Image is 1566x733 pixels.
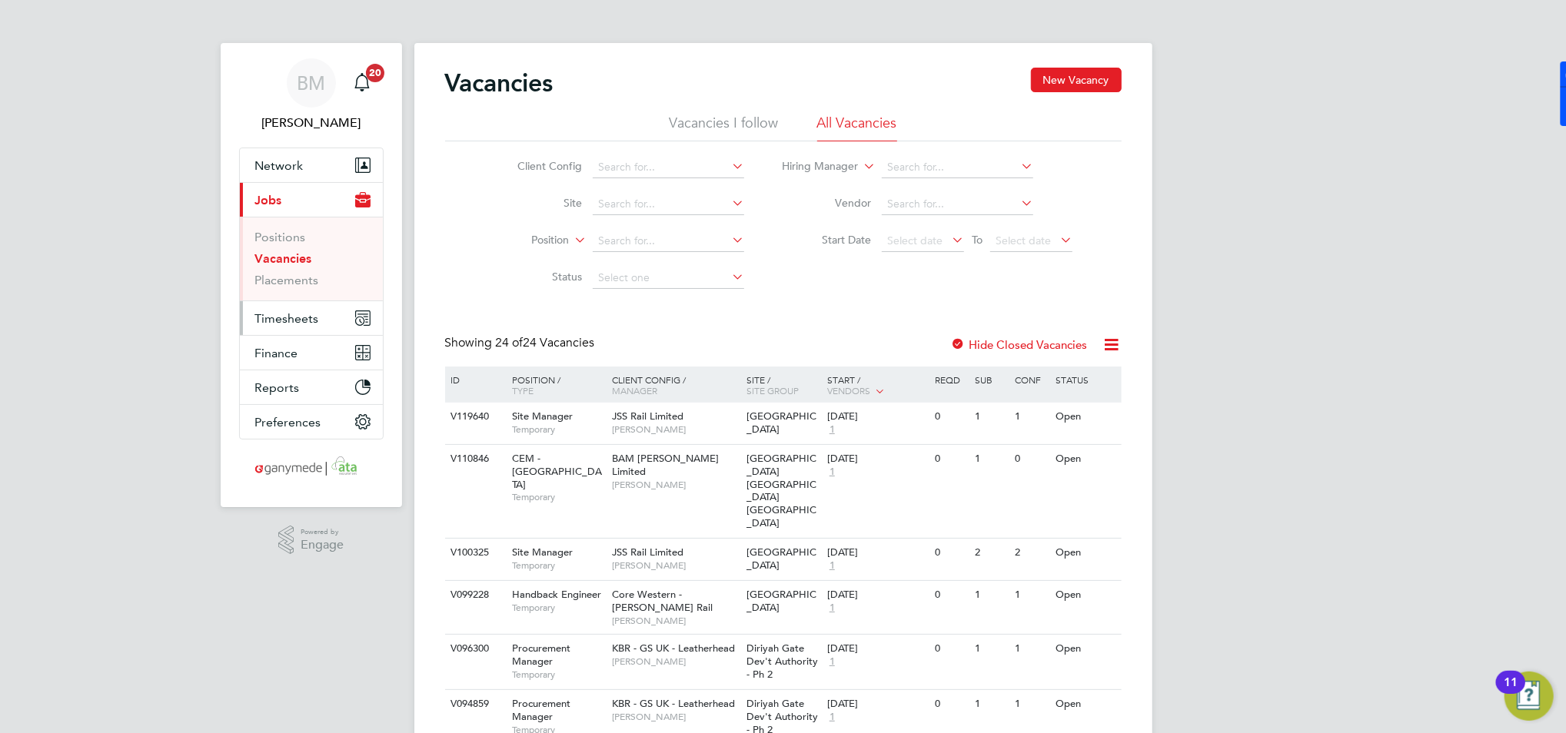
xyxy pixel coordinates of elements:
[255,193,282,207] span: Jobs
[612,546,683,559] span: JSS Rail Limited
[301,539,344,552] span: Engage
[931,366,971,393] div: Reqd
[746,546,816,572] span: [GEOGRAPHIC_DATA]
[255,158,304,173] span: Network
[445,68,554,98] h2: Vacancies
[1052,539,1119,567] div: Open
[612,452,719,478] span: BAM [PERSON_NAME] Limited
[494,270,582,284] label: Status
[746,410,816,436] span: [GEOGRAPHIC_DATA]
[931,403,971,431] div: 0
[967,230,987,250] span: To
[240,370,383,404] button: Reports
[612,588,713,614] span: Core Western - [PERSON_NAME] Rail
[447,635,501,663] div: V096300
[593,267,744,289] input: Select one
[1012,403,1052,431] div: 1
[512,491,604,503] span: Temporary
[1012,366,1052,393] div: Conf
[971,581,1011,609] div: 1
[971,690,1011,718] div: 1
[500,366,608,403] div: Position /
[512,546,573,559] span: Site Manager
[447,366,501,393] div: ID
[931,539,971,567] div: 0
[512,423,604,436] span: Temporary
[783,196,871,210] label: Vendor
[1052,366,1119,393] div: Status
[746,588,816,614] span: [GEOGRAPHIC_DATA]
[593,157,744,178] input: Search for...
[827,589,927,602] div: [DATE]
[1504,682,1518,702] div: 11
[512,668,604,681] span: Temporary
[239,58,384,132] a: BM[PERSON_NAME]
[827,655,837,668] span: 1
[827,466,837,479] span: 1
[612,615,739,627] span: [PERSON_NAME]
[746,642,818,681] span: Diriyah Gate Dev't Authority - Ph 2
[593,194,744,215] input: Search for...
[447,539,501,567] div: V100325
[931,445,971,473] div: 0
[1504,672,1554,721] button: Open Resource Center, 11 new notifications
[496,335,595,350] span: 24 Vacancies
[1052,403,1119,431] div: Open
[827,559,837,572] span: 1
[496,335,524,350] span: 24 of
[1012,581,1052,609] div: 1
[887,234,943,247] span: Select date
[1031,68,1122,92] button: New Vacancy
[827,602,837,615] span: 1
[1052,445,1119,473] div: Open
[612,410,683,423] span: JSS Rail Limited
[593,231,744,252] input: Search for...
[278,526,344,555] a: Powered byEngage
[512,642,570,668] span: Procurement Manager
[366,64,384,82] span: 20
[1012,635,1052,663] div: 1
[445,335,598,351] div: Showing
[817,114,897,141] li: All Vacancies
[240,301,383,335] button: Timesheets
[255,311,319,326] span: Timesheets
[996,234,1051,247] span: Select date
[240,217,383,300] div: Jobs
[1052,635,1119,663] div: Open
[612,384,657,396] span: Manager
[1012,690,1052,718] div: 1
[1052,581,1119,609] div: Open
[1052,690,1119,718] div: Open
[512,602,604,614] span: Temporary
[743,366,823,403] div: Site /
[612,559,739,572] span: [PERSON_NAME]
[612,711,739,723] span: [PERSON_NAME]
[931,635,971,663] div: 0
[827,410,927,423] div: [DATE]
[221,43,402,507] nav: Main navigation
[612,423,739,436] span: [PERSON_NAME]
[882,157,1033,178] input: Search for...
[746,384,799,396] span: Site Group
[931,690,971,718] div: 0
[255,251,312,266] a: Vacancies
[239,455,384,479] a: Go to home page
[255,415,321,430] span: Preferences
[512,697,570,723] span: Procurement Manager
[827,642,927,655] div: [DATE]
[255,346,298,360] span: Finance
[971,403,1011,431] div: 1
[240,336,383,370] button: Finance
[255,230,306,244] a: Positions
[297,73,325,93] span: BM
[255,273,319,287] a: Placements
[770,159,858,174] label: Hiring Manager
[971,635,1011,663] div: 1
[670,114,779,141] li: Vacancies I follow
[931,581,971,609] div: 0
[240,183,383,217] button: Jobs
[612,479,739,491] span: [PERSON_NAME]
[447,690,501,718] div: V094859
[612,697,735,710] span: KBR - GS UK - Leatherhead
[512,588,601,601] span: Handback Engineer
